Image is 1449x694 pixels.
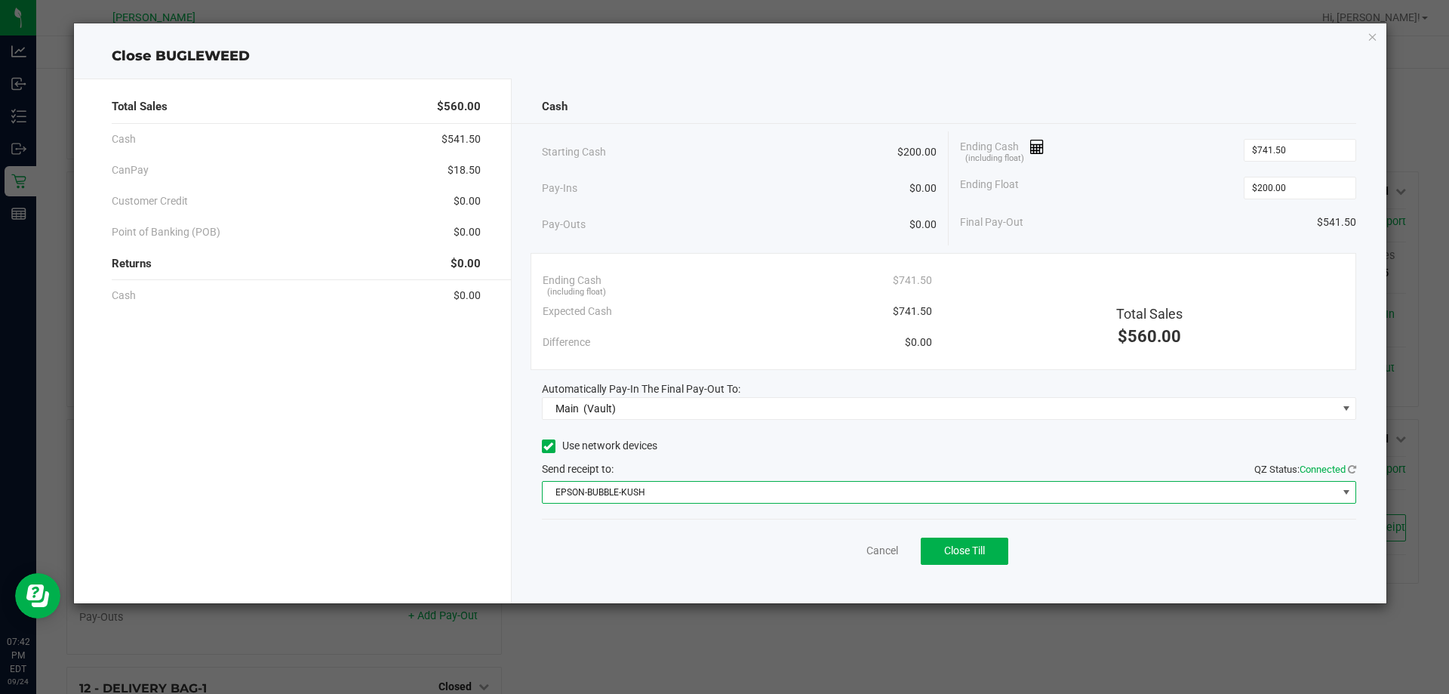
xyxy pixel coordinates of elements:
[1300,464,1346,475] span: Connected
[112,288,136,304] span: Cash
[1118,327,1181,346] span: $560.00
[542,98,568,116] span: Cash
[543,482,1337,503] span: EPSON-BUBBLE-KUSH
[543,335,590,350] span: Difference
[451,255,481,273] span: $0.00
[15,573,60,618] iframe: Resource center
[909,217,937,233] span: $0.00
[1317,214,1356,230] span: $541.50
[542,438,657,454] label: Use network devices
[965,153,1024,165] span: (including float)
[454,224,481,240] span: $0.00
[897,144,937,160] span: $200.00
[583,403,616,415] span: (Vault)
[441,131,481,147] span: $541.50
[905,335,932,350] span: $0.00
[543,273,601,288] span: Ending Cash
[437,98,481,116] span: $560.00
[893,273,932,288] span: $741.50
[542,463,614,475] span: Send receipt to:
[866,543,898,559] a: Cancel
[74,46,1387,66] div: Close BUGLEWEED
[448,162,481,178] span: $18.50
[542,383,740,395] span: Automatically Pay-In The Final Pay-Out To:
[542,144,606,160] span: Starting Cash
[112,98,168,116] span: Total Sales
[1116,306,1183,322] span: Total Sales
[960,177,1019,199] span: Ending Float
[960,214,1023,230] span: Final Pay-Out
[543,304,612,319] span: Expected Cash
[1254,464,1356,475] span: QZ Status:
[909,180,937,196] span: $0.00
[542,217,586,233] span: Pay-Outs
[112,224,220,240] span: Point of Banking (POB)
[921,538,1008,565] button: Close Till
[893,304,932,319] span: $741.50
[960,139,1044,162] span: Ending Cash
[454,288,481,304] span: $0.00
[555,403,579,415] span: Main
[112,248,481,280] div: Returns
[112,131,136,147] span: Cash
[454,193,481,209] span: $0.00
[944,544,985,557] span: Close Till
[112,162,149,178] span: CanPay
[542,180,577,196] span: Pay-Ins
[112,193,188,209] span: Customer Credit
[547,286,606,299] span: (including float)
